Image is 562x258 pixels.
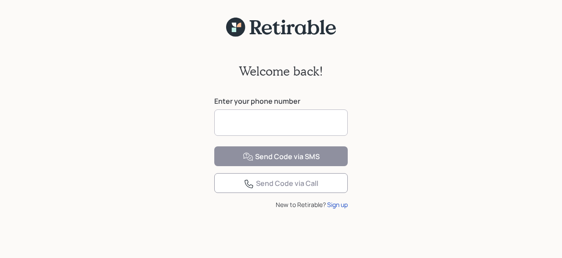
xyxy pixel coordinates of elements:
div: Send Code via SMS [243,152,320,162]
div: Send Code via Call [244,178,318,189]
div: Sign up [327,200,348,209]
button: Send Code via SMS [214,146,348,166]
label: Enter your phone number [214,96,348,106]
div: New to Retirable? [214,200,348,209]
h2: Welcome back! [239,64,323,79]
button: Send Code via Call [214,173,348,193]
